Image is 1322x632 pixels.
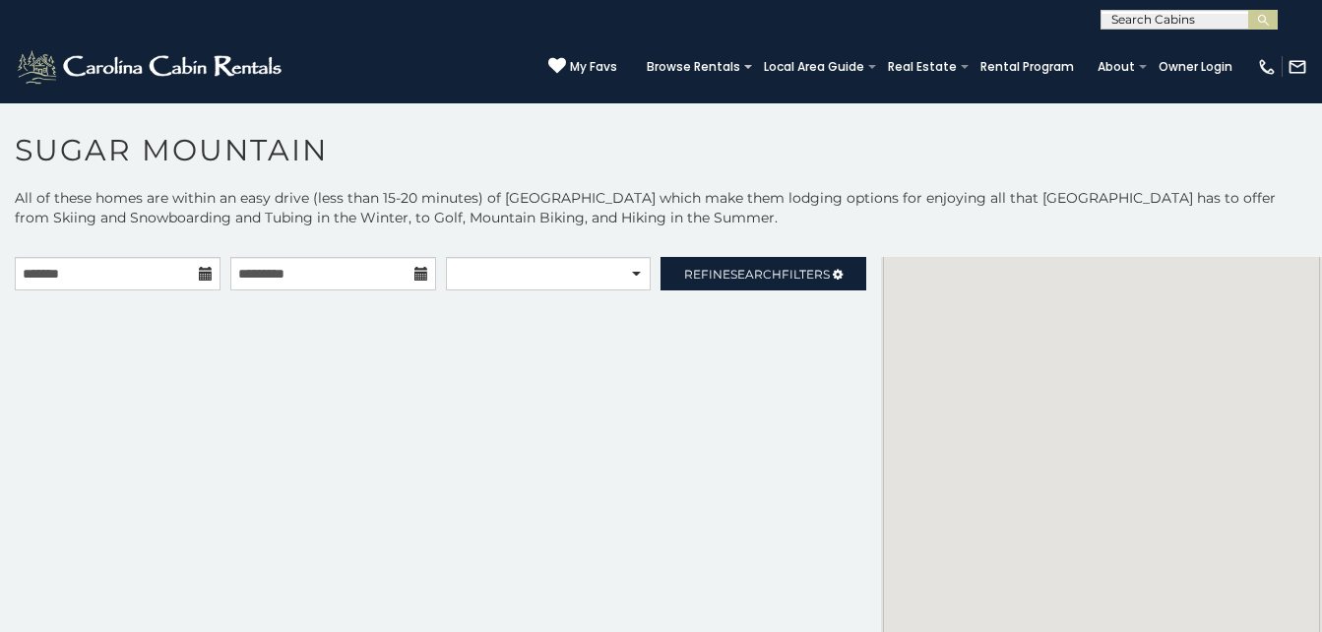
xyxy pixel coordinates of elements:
a: Local Area Guide [754,53,874,81]
a: Owner Login [1149,53,1242,81]
a: Rental Program [971,53,1084,81]
a: Browse Rentals [637,53,750,81]
span: Search [730,267,782,282]
span: My Favs [570,58,617,76]
img: phone-regular-white.png [1257,57,1277,77]
a: My Favs [548,57,617,77]
a: Real Estate [878,53,967,81]
img: mail-regular-white.png [1288,57,1307,77]
a: RefineSearchFilters [661,257,866,290]
img: White-1-2.png [15,47,287,87]
a: About [1088,53,1145,81]
span: Refine Filters [684,267,830,282]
